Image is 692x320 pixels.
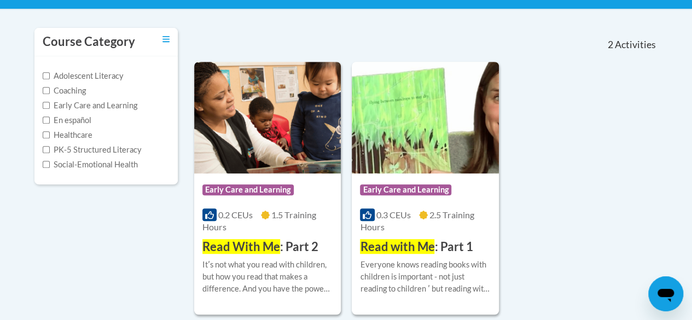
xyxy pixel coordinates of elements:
[43,159,138,171] label: Social-Emotional Health
[43,146,50,153] input: Checkbox for Options
[194,62,341,315] a: Course LogoEarly Care and Learning0.2 CEUs1.5 Training Hours Read With Me: Part 2Itʹs not what yo...
[218,210,253,220] span: 0.2 CEUs
[194,62,341,173] img: Course Logo
[43,144,142,156] label: PK-5 Structured Literacy
[43,131,50,138] input: Checkbox for Options
[43,161,50,168] input: Checkbox for Options
[360,239,434,254] span: Read with Me
[360,259,490,295] div: Everyone knows reading books with children is important - not just reading to children ʹ but read...
[43,100,137,112] label: Early Care and Learning
[43,87,50,94] input: Checkbox for Options
[202,259,333,295] div: Itʹs not what you read with children, but how you read that makes a difference. And you have the ...
[43,117,50,124] input: Checkbox for Options
[43,129,92,141] label: Healthcare
[43,70,124,82] label: Adolescent Literacy
[352,62,498,173] img: Course Logo
[202,239,280,254] span: Read With Me
[162,33,170,45] a: Toggle collapse
[376,210,411,220] span: 0.3 CEUs
[360,238,473,255] h3: : Part 1
[202,238,318,255] h3: : Part 2
[352,62,498,315] a: Course LogoEarly Care and Learning0.3 CEUs2.5 Training Hours Read with Me: Part 1Everyone knows r...
[43,114,91,126] label: En español
[43,33,135,50] h3: Course Category
[607,39,613,51] span: 2
[648,276,683,311] iframe: Button to launch messaging window
[615,39,656,51] span: Activities
[360,184,451,195] span: Early Care and Learning
[43,85,86,97] label: Coaching
[43,102,50,109] input: Checkbox for Options
[202,184,294,195] span: Early Care and Learning
[43,72,50,79] input: Checkbox for Options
